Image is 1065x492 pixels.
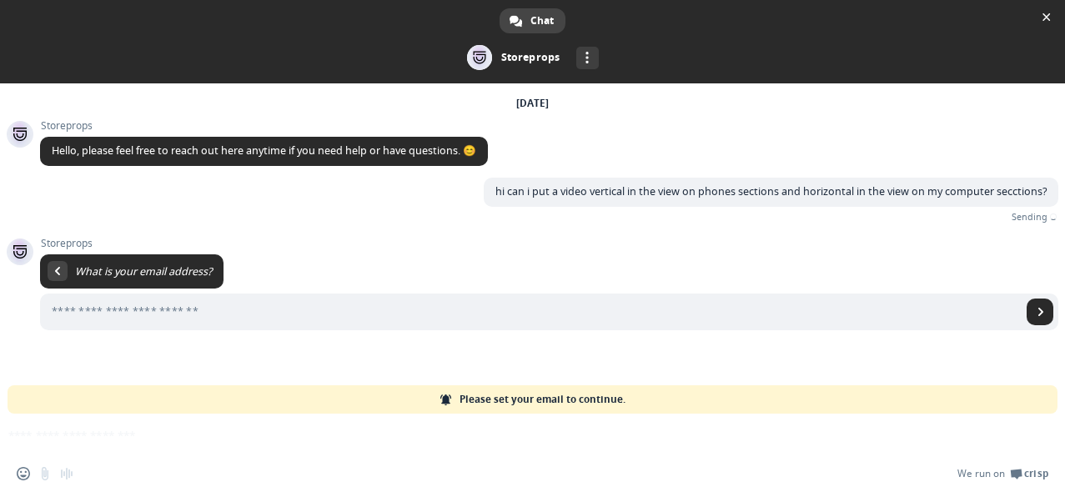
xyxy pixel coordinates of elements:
[40,238,1058,249] span: Storeprops
[530,8,554,33] span: Chat
[957,467,1048,480] a: We run onCrisp
[495,184,1047,198] span: hi can i put a video vertical in the view on phones sections and horizontal in the view on my com...
[957,467,1005,480] span: We run on
[1037,8,1055,26] span: Close chat
[52,143,476,158] span: Hello, please feel free to reach out here anytime if you need help or have questions. 😊
[40,294,1022,330] input: Enter your email address...
[516,98,549,108] div: [DATE]
[1024,467,1048,480] span: Crisp
[460,385,625,414] span: Please set your email to continue.
[17,467,30,480] span: Insert an emoji
[1012,211,1047,223] span: Sending
[1027,299,1053,325] span: Send
[75,264,212,279] span: What is your email address?
[40,120,488,132] span: Storeprops
[48,261,68,281] div: Return to message
[500,8,565,33] div: Chat
[576,47,599,69] div: More channels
